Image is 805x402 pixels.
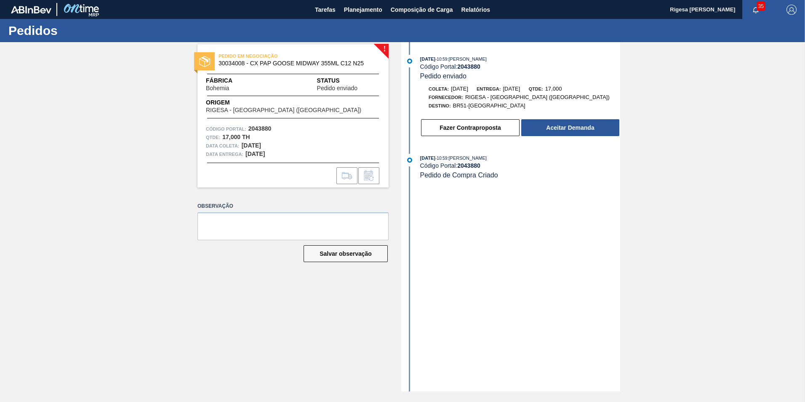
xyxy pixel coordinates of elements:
[420,56,435,62] span: [DATE]
[222,134,250,140] strong: 17,000 TH
[8,26,158,35] h1: Pedidos
[461,5,490,15] span: Relatórios
[248,125,272,132] strong: 2043880
[206,85,229,91] span: Bohemia
[206,76,256,85] span: Fábrica
[317,76,380,85] span: Status
[199,56,210,67] img: status
[11,6,51,13] img: TNhmsLtSVTkK8tSr43FrP2fwEKptu5GPRR3wAAAABJRU5ErkJggg==
[197,200,389,212] label: Observação
[245,150,265,157] strong: [DATE]
[219,52,336,60] span: PEDIDO EM NEGOCIAÇÃO
[420,162,620,169] div: Código Portal:
[429,95,463,100] span: Fornecedor:
[206,98,380,107] span: Origem
[420,155,435,161] span: [DATE]
[421,119,520,136] button: Fazer Contraproposta
[477,86,501,91] span: Entrega:
[420,172,498,179] span: Pedido de Compra Criado
[206,142,240,150] span: Data coleta:
[457,162,480,169] strong: 2043880
[358,167,379,184] div: Informar alteração no pedido
[219,60,371,67] span: 30034008 - CX PAP GOOSE MIDWAY 355ML C12 N25
[206,150,243,158] span: Data entrega:
[786,5,797,15] img: Logout
[429,86,449,91] span: Coleta:
[457,63,480,70] strong: 2043880
[503,86,520,92] span: [DATE]
[407,59,412,64] img: atual
[453,102,525,109] span: BR51-[GEOGRAPHIC_DATA]
[420,72,466,80] span: Pedido enviado
[336,167,357,184] div: Ir para Composição de Carga
[435,156,447,161] span: - 10:59
[742,4,769,16] button: Notificações
[451,86,468,92] span: [DATE]
[206,107,361,113] span: RIGESA - [GEOGRAPHIC_DATA] ([GEOGRAPHIC_DATA])
[465,94,610,100] span: RIGESA - [GEOGRAPHIC_DATA] ([GEOGRAPHIC_DATA])
[435,57,447,62] span: - 10:59
[315,5,336,15] span: Tarefas
[521,119,619,136] button: Aceitar Demanda
[757,2,765,11] span: 35
[429,103,451,108] span: Destino:
[447,56,487,62] span: : [PERSON_NAME]
[304,245,388,262] button: Salvar observação
[206,125,246,133] span: Código Portal:
[447,155,487,161] span: : [PERSON_NAME]
[407,158,412,163] img: atual
[344,5,382,15] span: Planejamento
[420,63,620,70] div: Código Portal:
[317,85,358,91] span: Pedido enviado
[528,86,543,91] span: Qtde:
[206,133,220,142] span: Qtde :
[242,142,261,149] strong: [DATE]
[545,86,562,92] span: 17,000
[391,5,453,15] span: Composição de Carga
